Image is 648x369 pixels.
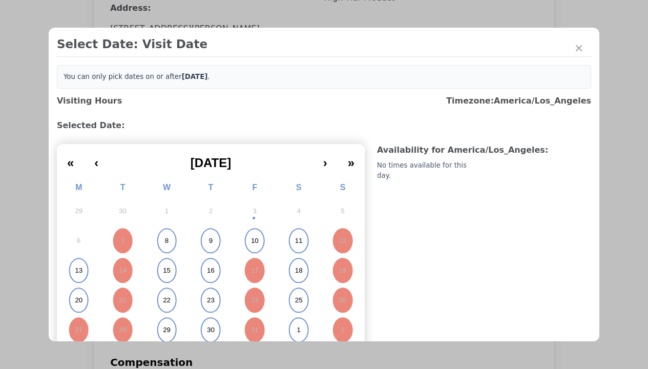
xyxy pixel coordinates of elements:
div: No times available for this day. [377,160,482,181]
button: October 11, 2025 [277,226,321,256]
button: October 12, 2025 [321,226,365,256]
button: October 30, 2025 [189,315,233,345]
button: « [57,148,84,171]
abbr: October 11, 2025 [295,236,303,245]
button: October 23, 2025 [189,285,233,315]
abbr: October 30, 2025 [207,325,215,335]
abbr: October 19, 2025 [339,266,347,275]
div: You can only pick dates on or after . [57,65,591,89]
abbr: October 22, 2025 [163,296,171,305]
abbr: October 26, 2025 [339,296,347,305]
abbr: October 2, 2025 [209,207,213,216]
button: October 29, 2025 [145,315,189,345]
button: October 27, 2025 [57,315,101,345]
h3: Visiting Hours [57,95,122,107]
abbr: October 7, 2025 [121,236,124,245]
abbr: October 28, 2025 [119,325,127,335]
button: » [338,148,365,171]
abbr: October 1, 2025 [165,207,169,216]
button: [DATE] [109,148,312,171]
button: September 30, 2025 [101,196,145,226]
h3: Timezone: America/Los_Angeles [446,95,591,107]
abbr: October 15, 2025 [163,266,171,275]
abbr: October 10, 2025 [251,236,259,245]
abbr: October 20, 2025 [75,296,82,305]
button: October 26, 2025 [321,285,365,315]
b: [DATE] [182,73,208,80]
button: October 10, 2025 [233,226,277,256]
abbr: October 6, 2025 [77,236,80,245]
abbr: October 12, 2025 [339,236,347,245]
abbr: Thursday [208,183,214,192]
abbr: October 3, 2025 [253,207,257,216]
button: October 31, 2025 [233,315,277,345]
button: October 7, 2025 [101,226,145,256]
abbr: October 5, 2025 [341,207,344,216]
button: October 2, 2025 [189,196,233,226]
abbr: September 29, 2025 [75,207,82,216]
abbr: October 17, 2025 [251,266,259,275]
abbr: October 27, 2025 [75,325,82,335]
abbr: October 18, 2025 [295,266,303,275]
button: September 29, 2025 [57,196,101,226]
abbr: October 29, 2025 [163,325,171,335]
button: October 1, 2025 [145,196,189,226]
button: October 24, 2025 [233,285,277,315]
abbr: October 9, 2025 [209,236,213,245]
abbr: Tuesday [120,183,126,192]
button: October 16, 2025 [189,256,233,285]
button: October 22, 2025 [145,285,189,315]
span: [DATE] [191,156,232,170]
abbr: Monday [75,183,82,192]
h2: Select Date: Visit Date [57,36,591,52]
button: October 14, 2025 [101,256,145,285]
abbr: October 16, 2025 [207,266,215,275]
button: November 2, 2025 [321,315,365,345]
abbr: October 4, 2025 [297,207,300,216]
button: October 21, 2025 [101,285,145,315]
abbr: October 31, 2025 [251,325,259,335]
button: November 1, 2025 [277,315,321,345]
button: October 18, 2025 [277,256,321,285]
button: October 3, 2025 [233,196,277,226]
button: › [313,148,338,171]
abbr: October 25, 2025 [295,296,303,305]
abbr: October 14, 2025 [119,266,127,275]
abbr: October 23, 2025 [207,296,215,305]
abbr: November 1, 2025 [297,325,300,335]
h3: Availability for America/Los_Angeles : [377,144,591,156]
abbr: October 13, 2025 [75,266,82,275]
button: October 4, 2025 [277,196,321,226]
button: October 15, 2025 [145,256,189,285]
abbr: Wednesday [163,183,171,192]
abbr: Friday [252,183,257,192]
button: October 25, 2025 [277,285,321,315]
abbr: October 8, 2025 [165,236,169,245]
button: October 8, 2025 [145,226,189,256]
abbr: Sunday [340,183,346,192]
button: October 19, 2025 [321,256,365,285]
abbr: October 24, 2025 [251,296,259,305]
button: October 13, 2025 [57,256,101,285]
abbr: September 30, 2025 [119,207,127,216]
abbr: October 21, 2025 [119,296,127,305]
button: October 17, 2025 [233,256,277,285]
button: October 6, 2025 [57,226,101,256]
abbr: November 2, 2025 [341,325,344,335]
button: October 9, 2025 [189,226,233,256]
button: ‹ [84,148,109,171]
h3: Selected Date: [57,119,591,132]
button: October 5, 2025 [321,196,365,226]
button: October 28, 2025 [101,315,145,345]
abbr: Saturday [296,183,302,192]
button: October 20, 2025 [57,285,101,315]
